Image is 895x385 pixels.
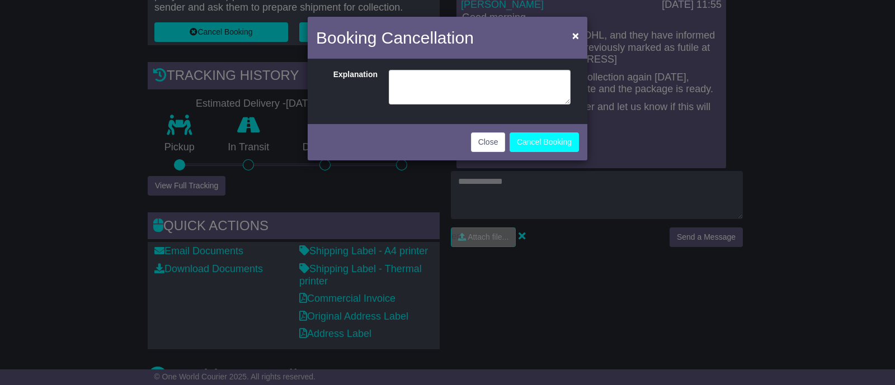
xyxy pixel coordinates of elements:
label: Explanation [319,70,383,102]
span: × [572,29,579,42]
h4: Booking Cancellation [316,25,474,50]
button: Cancel Booking [510,132,579,152]
button: Close [471,132,506,152]
button: Close [567,24,585,47]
